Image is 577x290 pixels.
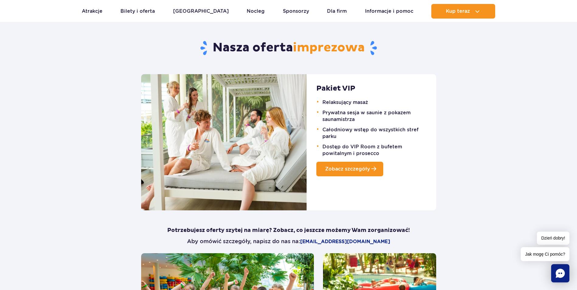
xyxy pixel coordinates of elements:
a: Sponsorzy [283,4,309,19]
span: Jak mogę Ci pomóc? [521,247,569,261]
a: Atrakcje [82,4,103,19]
h2: Pakiet VIP [316,84,426,93]
li: Całodniowy wstęp do wszystkich stref parku [319,125,426,140]
p: Potrzebujesz oferty szytej na miarę? Zobacz, co jeszcze możemy Wam zorganizować! [141,227,436,234]
li: Relaksujący masaż [319,98,426,106]
button: Kup teraz [431,4,495,19]
a: Dla firm [327,4,347,19]
h2: Nasza oferta [110,40,467,56]
a: Bilety i oferta [120,4,155,19]
span: Kup teraz [446,9,470,14]
a: Informacje i pomoc [365,4,413,19]
p: Aby omówić szczegóły, napisz do nas na: [141,238,436,245]
span: imprezowa [293,40,365,55]
a: [EMAIL_ADDRESS][DOMAIN_NAME] [300,238,390,245]
span: Zobacz szczegóły [325,166,370,172]
li: Prywatna sesja w saunie z pokazem saunamistrza [319,108,426,123]
div: Chat [551,264,569,282]
a: Nocleg [247,4,265,19]
a: Zobacz szczegóły [316,162,383,176]
li: Dostęp do VIP Room z bufetem powitalnym i prosecco [319,142,426,157]
a: [GEOGRAPHIC_DATA] [173,4,229,19]
span: Dzień dobry! [537,232,569,245]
